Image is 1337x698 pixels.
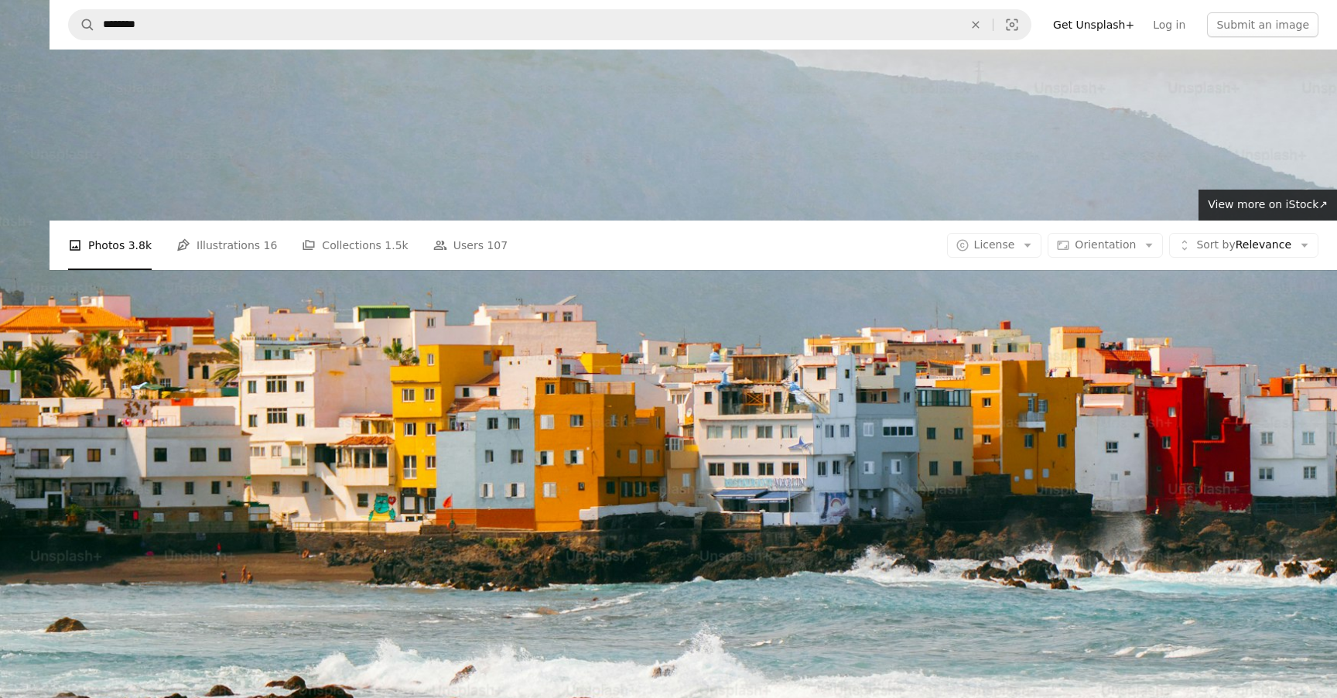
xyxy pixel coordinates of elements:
[947,233,1042,258] button: License
[1199,190,1337,221] a: View more on iStock↗
[974,238,1015,251] span: License
[302,221,408,270] a: Collections 1.5k
[959,10,993,39] button: Clear
[1044,12,1144,37] a: Get Unsplash+
[1075,238,1136,251] span: Orientation
[1196,238,1291,253] span: Relevance
[1207,12,1318,37] button: Submit an image
[1169,233,1318,258] button: Sort byRelevance
[1196,238,1235,251] span: Sort by
[385,237,408,254] span: 1.5k
[69,10,95,39] button: Search Unsplash
[1208,198,1328,210] span: View more on iStock ↗
[487,237,508,254] span: 107
[1048,233,1163,258] button: Orientation
[68,9,1031,40] form: Find visuals sitewide
[176,221,277,270] a: Illustrations 16
[1144,12,1195,37] a: Log in
[993,10,1031,39] button: Visual search
[264,237,278,254] span: 16
[433,221,508,270] a: Users 107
